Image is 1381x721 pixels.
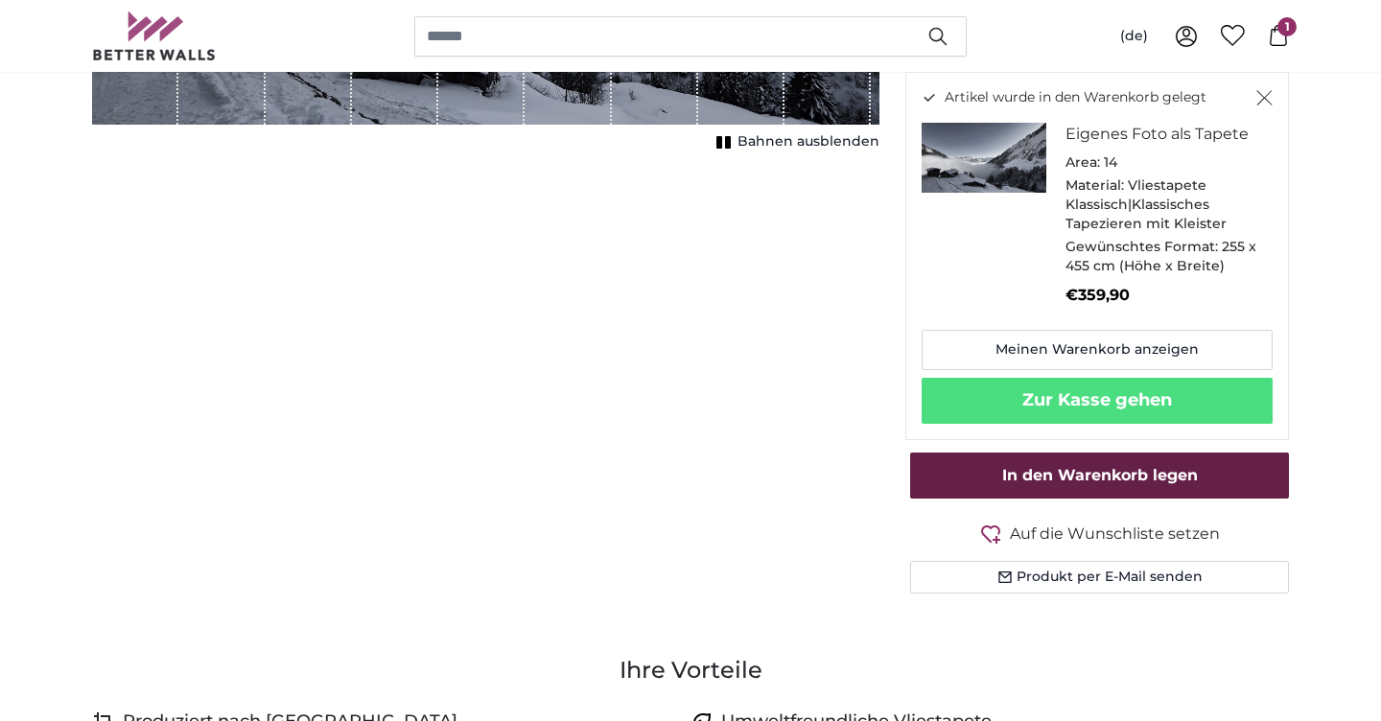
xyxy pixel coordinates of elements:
[1065,238,1218,255] span: Gewünschtes Format:
[1256,88,1273,107] button: Schließen
[1002,466,1198,484] span: In den Warenkorb legen
[1065,176,1124,194] span: Material:
[92,655,1289,686] h3: Ihre Vorteile
[737,132,879,151] span: Bahnen ausblenden
[910,522,1289,546] button: Auf die Wunschliste setzen
[905,72,1289,440] div: Artikel wurde in den Warenkorb gelegt
[1105,19,1163,54] button: (de)
[1065,123,1257,146] h3: Eigenes Foto als Tapete
[922,330,1273,370] a: Meinen Warenkorb anzeigen
[1065,176,1227,232] span: Vliestapete Klassisch|Klassisches Tapezieren mit Kleister
[1065,284,1257,307] p: €359,90
[1104,153,1117,171] span: 14
[910,561,1289,593] button: Produkt per E-Mail senden
[92,12,217,60] img: Betterwalls
[945,88,1206,107] span: Artikel wurde in den Warenkorb gelegt
[711,128,879,155] button: Bahnen ausblenden
[922,123,1046,193] img: personalised-photo
[1277,17,1297,36] span: 1
[910,453,1289,499] button: In den Warenkorb legen
[1065,238,1256,274] span: 255 x 455 cm (Höhe x Breite)
[1065,153,1100,171] span: Area:
[1010,523,1220,546] span: Auf die Wunschliste setzen
[922,378,1273,424] button: Zur Kasse gehen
